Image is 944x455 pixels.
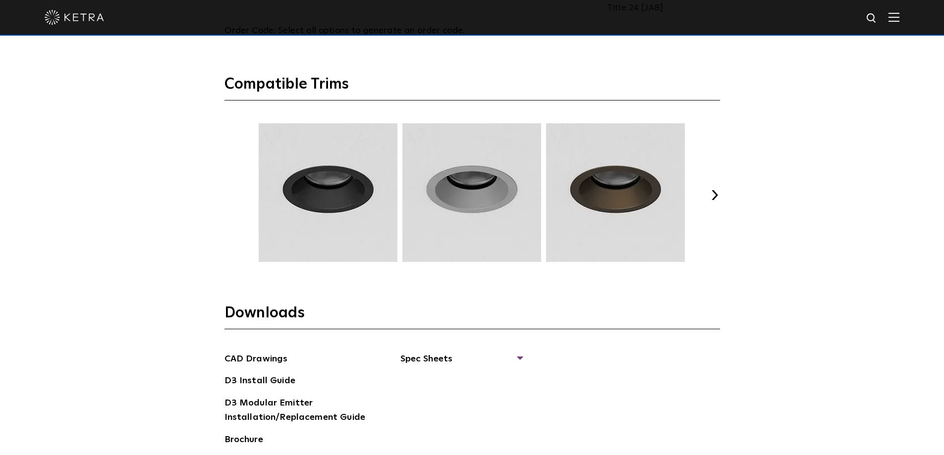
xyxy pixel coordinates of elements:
[545,123,686,262] img: TRM004.webp
[224,352,288,368] a: CAD Drawings
[400,352,522,374] span: Spec Sheets
[224,433,263,449] a: Brochure
[888,12,899,22] img: Hamburger%20Nav.svg
[45,10,104,25] img: ketra-logo-2019-white
[224,303,720,329] h3: Downloads
[401,123,543,262] img: TRM003.webp
[224,374,295,390] a: D3 Install Guide
[224,75,720,101] h3: Compatible Trims
[710,190,720,200] button: Next
[224,396,373,426] a: D3 Modular Emitter Installation/Replacement Guide
[866,12,878,25] img: search icon
[257,123,399,262] img: TRM002.webp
